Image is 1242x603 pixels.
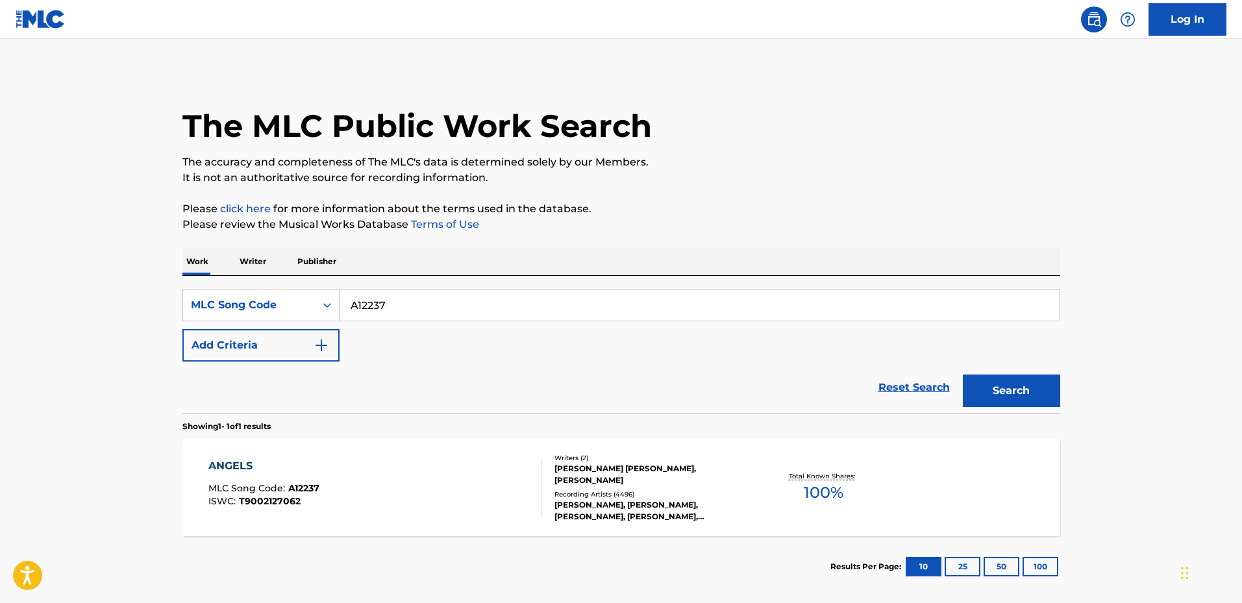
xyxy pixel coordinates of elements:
[182,106,652,145] h1: The MLC Public Work Search
[554,499,751,523] div: [PERSON_NAME], [PERSON_NAME], [PERSON_NAME], [PERSON_NAME], [PERSON_NAME]
[314,338,329,353] img: 9d2ae6d4665cec9f34b9.svg
[1177,541,1242,603] iframe: Chat Widget
[554,489,751,499] div: Recording Artists ( 4496 )
[236,248,270,275] p: Writer
[182,201,1060,217] p: Please for more information about the terms used in the database.
[1081,6,1107,32] a: Public Search
[554,463,751,486] div: [PERSON_NAME] [PERSON_NAME], [PERSON_NAME]
[16,10,66,29] img: MLC Logo
[789,471,858,481] p: Total Known Shares:
[872,373,956,402] a: Reset Search
[963,375,1060,407] button: Search
[1115,6,1141,32] div: Help
[804,481,843,504] span: 100 %
[182,289,1060,413] form: Search Form
[182,217,1060,232] p: Please review the Musical Works Database
[830,561,904,572] p: Results Per Page:
[945,557,980,576] button: 25
[1149,3,1226,36] a: Log In
[182,248,212,275] p: Work
[208,482,288,494] span: MLC Song Code :
[293,248,340,275] p: Publisher
[1120,12,1136,27] img: help
[288,482,319,494] span: A12237
[1086,12,1102,27] img: search
[191,297,308,313] div: MLC Song Code
[906,557,941,576] button: 10
[220,203,271,215] a: click here
[408,218,479,230] a: Terms of Use
[182,170,1060,186] p: It is not an authoritative source for recording information.
[182,421,271,432] p: Showing 1 - 1 of 1 results
[208,458,319,474] div: ANGELS
[182,439,1060,536] a: ANGELSMLC Song Code:A12237ISWC:T9002127062Writers (2)[PERSON_NAME] [PERSON_NAME], [PERSON_NAME]Re...
[1023,557,1058,576] button: 100
[208,495,239,507] span: ISWC :
[182,329,340,362] button: Add Criteria
[182,154,1060,170] p: The accuracy and completeness of The MLC's data is determined solely by our Members.
[554,453,751,463] div: Writers ( 2 )
[1181,554,1189,593] div: Drag
[984,557,1019,576] button: 50
[239,495,301,507] span: T9002127062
